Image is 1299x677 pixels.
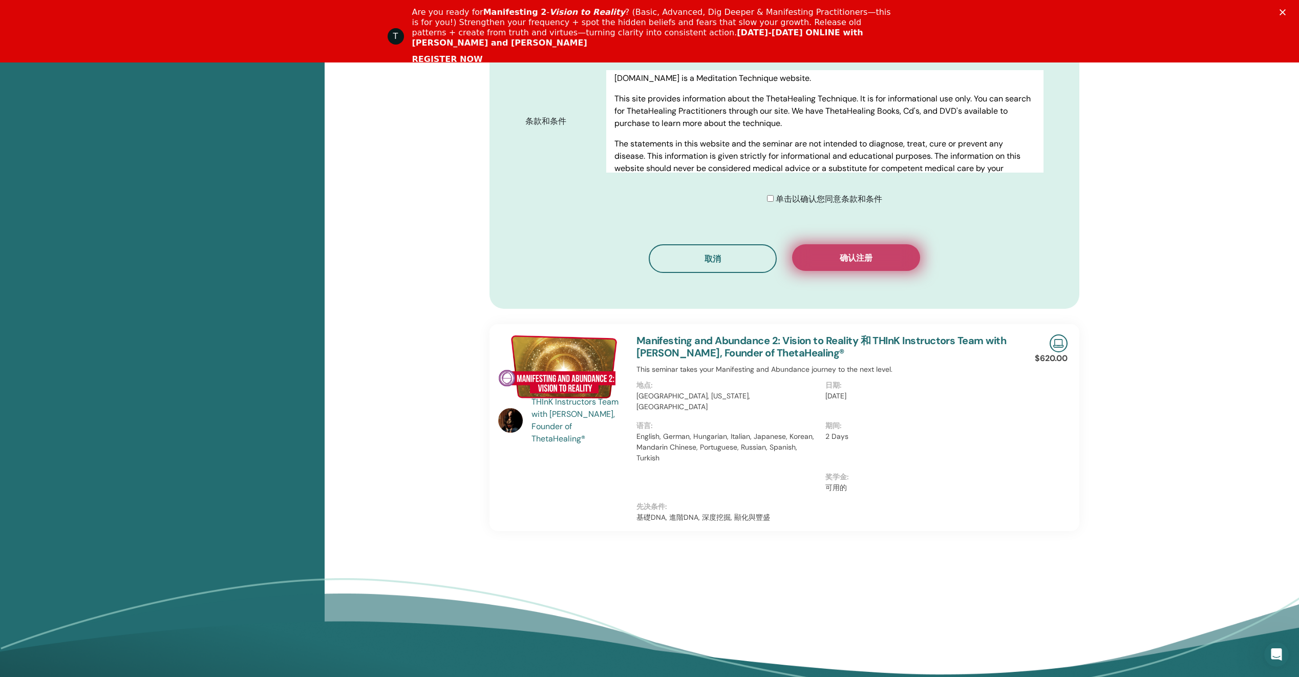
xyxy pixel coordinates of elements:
button: 取消 [649,244,777,273]
a: THInK Instructors Team with [PERSON_NAME], Founder of ThetaHealing® [531,396,626,445]
span: 单击以确认您同意条款和条件 [776,194,882,204]
p: [DOMAIN_NAME] is a Meditation Technique website. [614,72,1035,84]
p: 语言: [636,420,819,431]
p: 可用的 [825,482,1008,493]
p: 日期: [825,380,1008,391]
p: $620.00 [1035,352,1068,365]
div: 关闭 [1280,9,1290,15]
label: 条款和条件 [518,112,607,131]
img: Live Online Seminar [1050,334,1068,352]
b: Manifesting 2 [483,7,547,17]
i: Vision to Reality [549,7,625,17]
p: English, German, Hungarian, Italian, Japanese, Korean, Mandarin Chinese, Portuguese, Russian, Spa... [636,431,819,463]
p: 基礎DNA, 進階DNA, 深度挖掘, 顯化與豐盛 [636,512,1014,523]
span: 取消 [705,253,721,264]
p: 地点: [636,380,819,391]
span: 确认注册 [840,252,872,263]
p: [GEOGRAPHIC_DATA], [US_STATE], [GEOGRAPHIC_DATA] [636,391,819,412]
p: 奖学金: [825,472,1008,482]
a: REGISTER NOW [412,54,483,66]
p: 先决条件: [636,501,1014,512]
button: 确认注册 [792,244,920,271]
p: The statements in this website and the seminar are not intended to diagnose, treat, cure or preve... [614,138,1035,187]
img: default.jpg [498,408,523,433]
iframe: Intercom live chat [1264,642,1289,667]
b: [DATE]-[DATE] ONLINE with [PERSON_NAME] and [PERSON_NAME] [412,28,863,48]
div: Are you ready for - ? (Basic, Advanced, Dig Deeper & Manifesting Practitioners—this is for you!) ... [412,7,896,48]
a: Manifesting and Abundance 2: Vision to Reality 和 THInK Instructors Team with [PERSON_NAME], Found... [636,334,1006,359]
p: 2 Days [825,431,1008,442]
p: [DATE] [825,391,1008,401]
p: This seminar takes your Manifesting and Abundance journey to the next level. [636,364,1014,375]
p: This site provides information about the ThetaHealing Technique. It is for informational use only... [614,93,1035,130]
div: Profile image for ThetaHealing [388,28,404,45]
img: Manifesting and Abundance 2: Vision to Reality [498,334,624,399]
p: 期间: [825,420,1008,431]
